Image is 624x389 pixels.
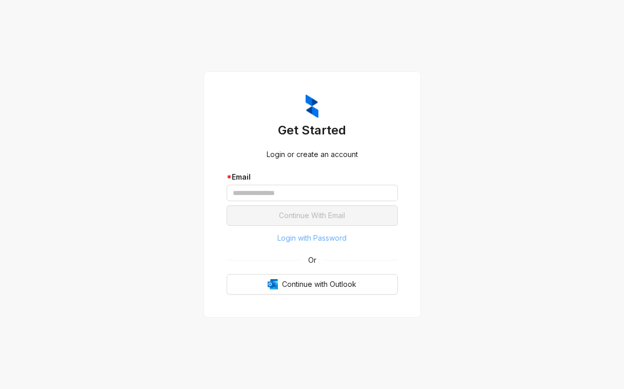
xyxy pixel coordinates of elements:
[301,255,324,266] span: Or
[268,279,278,289] img: Outlook
[227,171,398,183] div: Email
[282,279,356,290] span: Continue with Outlook
[227,149,398,160] div: Login or create an account
[306,94,318,118] img: ZumaIcon
[277,232,347,244] span: Login with Password
[227,205,398,226] button: Continue With Email
[227,230,398,246] button: Login with Password
[227,274,398,295] button: OutlookContinue with Outlook
[227,122,398,139] h3: Get Started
